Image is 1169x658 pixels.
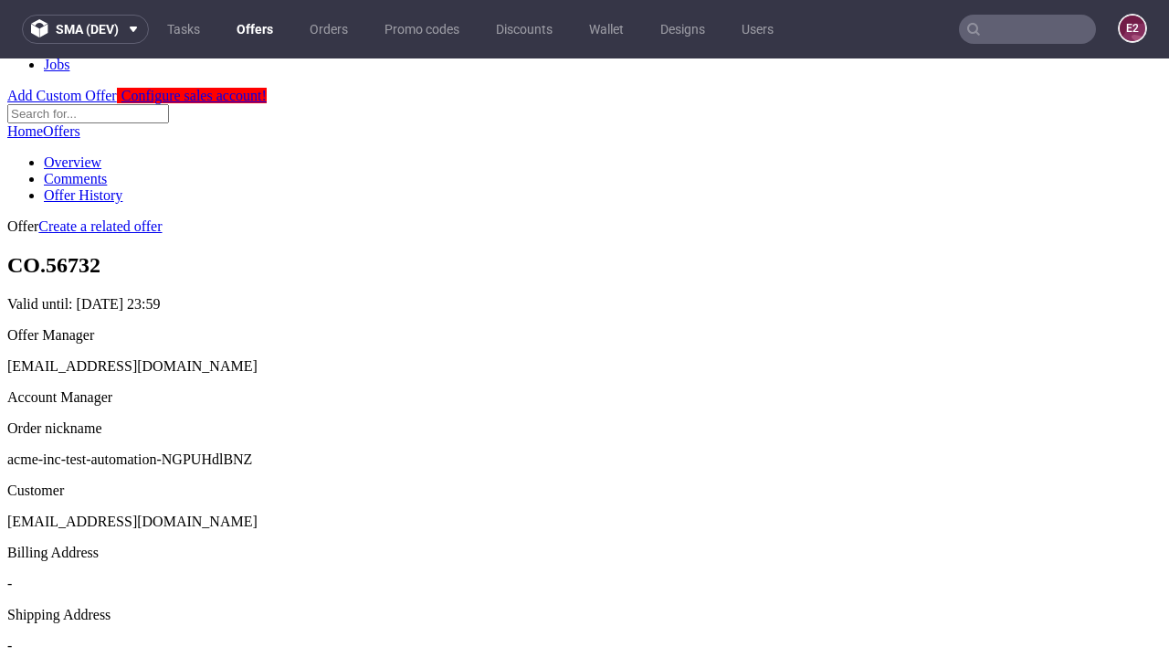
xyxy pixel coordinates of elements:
span: - [7,517,12,533]
span: sma (dev) [56,23,119,36]
a: Overview [44,96,101,111]
a: Configure sales account! [117,29,267,45]
a: Wallet [578,15,635,44]
a: Offers [43,65,80,80]
a: Designs [649,15,716,44]
figcaption: e2 [1120,16,1145,41]
div: Shipping Address [7,548,1162,565]
a: Discounts [485,15,563,44]
div: Order nickname [7,362,1162,378]
h1: CO.56732 [7,195,1162,219]
button: sma (dev) [22,15,149,44]
a: Users [731,15,785,44]
a: Offer History [44,129,122,144]
div: Offer Manager [7,269,1162,285]
a: Comments [44,112,107,128]
div: Account Manager [7,331,1162,347]
a: Offers [226,15,284,44]
span: - [7,579,12,595]
a: Add Custom Offer [7,29,117,45]
time: [DATE] 23:59 [77,238,161,253]
div: Customer [7,424,1162,440]
p: acme-inc-test-automation-NGPUHdlBNZ [7,393,1162,409]
p: Valid until: [7,238,1162,254]
a: Promo codes [374,15,470,44]
div: [EMAIL_ADDRESS][DOMAIN_NAME] [7,300,1162,316]
a: Tasks [156,15,211,44]
a: Create a related offer [38,160,162,175]
span: [EMAIL_ADDRESS][DOMAIN_NAME] [7,455,258,471]
span: Configure sales account! [121,29,267,45]
div: Billing Address [7,486,1162,503]
div: Offer [7,160,1162,176]
a: Orders [299,15,359,44]
a: Home [7,65,43,80]
input: Search for... [7,46,169,65]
